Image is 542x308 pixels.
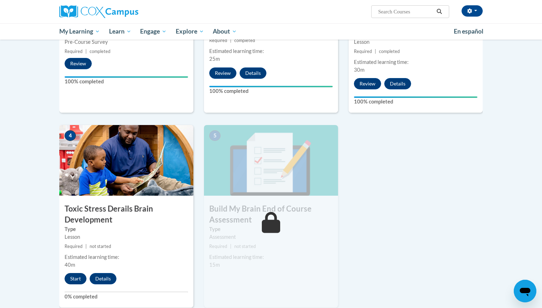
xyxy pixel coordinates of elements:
h3: Toxic Stress Derails Brain Development [59,203,193,225]
a: Engage [135,23,171,40]
span: 30m [354,67,365,73]
span: | [230,244,231,249]
span: not started [234,244,256,249]
label: 100% completed [209,87,333,95]
a: Learn [104,23,136,40]
span: Required [209,38,227,43]
button: Search [434,7,445,16]
div: Main menu [49,23,493,40]
span: | [85,244,87,249]
span: Learn [109,27,131,36]
span: Required [354,49,372,54]
a: En español [449,24,488,39]
img: Course Image [204,125,338,196]
div: Your progress [209,86,333,87]
span: completed [90,49,110,54]
span: En español [454,28,483,35]
span: 5 [209,130,221,141]
span: 4 [65,130,76,141]
img: Cox Campus [59,5,138,18]
span: Required [209,244,227,249]
label: 0% completed [65,293,188,301]
span: Required [65,244,83,249]
button: Start [65,273,86,284]
button: Details [90,273,116,284]
span: not started [90,244,111,249]
div: Your progress [65,76,188,78]
div: Assessment [209,233,333,241]
button: Details [384,78,411,89]
a: Cox Campus [59,5,193,18]
span: Required [65,49,83,54]
span: completed [379,49,400,54]
a: About [209,23,242,40]
div: Lesson [354,38,477,46]
span: About [213,27,237,36]
a: My Learning [55,23,104,40]
span: 25m [209,56,220,62]
span: 15m [209,262,220,268]
div: Your progress [354,96,477,98]
div: Estimated learning time: [354,58,477,66]
span: Engage [140,27,167,36]
img: Course Image [59,125,193,196]
div: Pre-Course Survey [65,38,188,46]
iframe: Button to launch messaging window [514,280,536,302]
label: Type [65,225,188,233]
span: completed [234,38,255,43]
div: Lesson [65,233,188,241]
label: 100% completed [354,98,477,106]
div: Estimated learning time: [65,253,188,261]
button: Review [65,58,92,69]
span: 40m [65,262,75,268]
input: Search Courses [378,7,434,16]
label: Type [209,225,333,233]
a: Explore [171,23,209,40]
span: | [230,38,231,43]
div: Estimated learning time: [209,47,333,55]
button: Account Settings [462,5,483,17]
span: My Learning [59,27,100,36]
label: 100% completed [65,78,188,85]
button: Review [209,67,236,79]
h3: Build My Brain End of Course Assessment [204,203,338,225]
span: Explore [176,27,204,36]
span: | [375,49,376,54]
button: Details [240,67,266,79]
button: Review [354,78,381,89]
div: Estimated learning time: [209,253,333,261]
span: | [85,49,87,54]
